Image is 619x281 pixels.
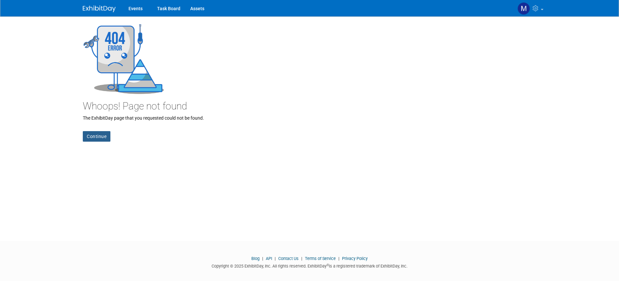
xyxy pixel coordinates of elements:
[83,22,165,94] img: Page not found
[300,256,304,261] span: |
[251,256,260,261] a: Blog
[83,101,536,111] h2: Whoops! Page not found
[337,256,341,261] span: |
[83,131,110,142] a: Continue
[83,14,536,142] div: The ExhibitDay page that you requested could not be found.
[327,263,329,267] sup: ®
[83,6,116,12] img: ExhibitDay
[517,2,530,15] img: Michael Crawford
[305,256,336,261] a: Terms of Service
[266,256,272,261] a: API
[261,256,265,261] span: |
[273,256,277,261] span: |
[342,256,368,261] a: Privacy Policy
[278,256,299,261] a: Contact Us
